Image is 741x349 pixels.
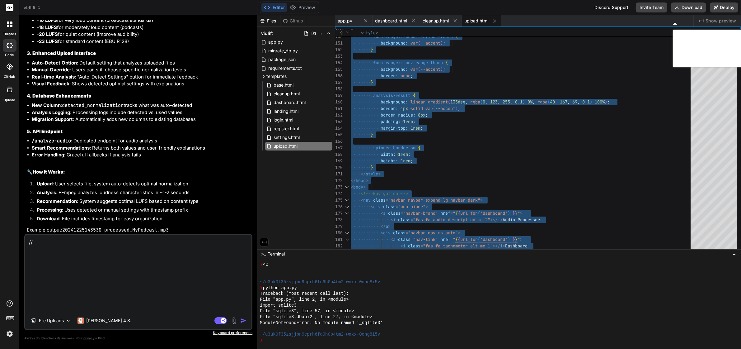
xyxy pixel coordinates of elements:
[423,18,449,24] span: cleanup.html
[396,204,398,209] span: =
[268,47,298,55] span: migrate_db.py
[413,119,415,124] span: ;
[381,106,398,111] span: border:
[458,106,460,111] span: ;
[371,79,373,85] span: }
[343,236,351,243] div: Click to collapse the range.
[263,262,268,268] span: ^C
[595,99,605,105] span: 100%
[32,66,251,74] li: : Users can still choose specific normalization levels
[32,109,251,116] li: : Processing logs include detected vs. used values
[32,109,70,115] strong: Analysis Logging
[371,34,453,39] span: .form-range::-webkit-slider-thumb
[450,237,453,242] span: =
[448,99,450,105] span: (
[273,125,299,132] span: register.html
[450,99,465,105] span: 135deg
[408,151,410,157] span: ;
[636,2,667,12] button: Invite Team
[24,5,41,11] span: vidlift
[4,74,15,79] label: GitHub
[381,73,398,79] span: border:
[343,184,351,190] div: Click to collapse the range.
[25,235,251,312] textarea: Lor ips d sita conse adipisci elitseddoei, temporincidid, utlaboreetdol, magnaal enimadmi, veniam...
[560,99,567,105] span: 167
[335,86,343,92] div: 158
[351,184,353,190] span: <
[470,99,480,105] span: rgba
[443,66,445,72] span: ;
[32,189,251,198] li: : FFmpeg analyzes loudness characteristics in ~1-2 seconds
[410,40,418,46] span: var
[335,105,343,112] div: 161
[335,217,343,223] div: 178
[410,66,418,72] span: var
[381,40,408,46] span: background:
[381,230,383,236] span: <
[373,204,381,209] span: div
[335,236,343,243] div: 181
[335,190,343,197] div: 174
[231,317,238,324] img: attachment
[490,217,498,222] span: ></
[381,210,383,216] span: <
[381,151,396,157] span: width:
[273,108,299,115] span: landing.html
[335,171,343,177] div: 171
[391,217,393,222] span: <
[398,151,408,157] span: 1rem
[32,198,251,207] li: : System suggests optimal LUFS based on content type
[353,184,363,190] span: body
[381,99,408,105] span: background:
[4,328,15,339] img: settings
[260,262,263,268] span: ❯
[590,99,592,105] span: )
[420,243,423,249] span: =
[401,106,408,111] span: 1px
[490,99,498,105] span: 123
[261,3,287,12] button: Editor
[406,230,408,236] span: =
[37,216,59,222] strong: Download
[268,65,302,72] span: requirements.txt
[555,99,557,105] span: ,
[398,237,410,242] span: class
[37,24,251,31] li: for moderately loud content (podcasts)
[410,217,413,222] span: =
[453,210,455,216] span: "
[32,145,251,152] li: : Returns both values and user-friendly explanations
[273,116,294,124] span: login.html
[391,237,393,242] span: <
[410,73,413,79] span: ;
[273,142,298,150] span: upload.html
[32,207,251,215] li: : Uses detected or manual settings with timestamp prefix
[32,145,90,151] strong: Smart Recommendations
[363,30,376,36] span: style
[363,184,366,190] span: >
[455,210,458,216] span: {
[513,210,515,216] span: }
[401,243,403,249] span: <
[498,217,500,222] span: i
[440,237,450,242] span: href
[478,210,480,216] span: (
[480,237,508,242] span: 'dashboard'
[418,66,420,72] span: (
[261,251,266,257] span: >_
[37,17,57,23] strong: -16 LUFS
[77,318,84,324] img: Claude 4 Sonnet
[335,158,343,164] div: 169
[433,106,435,111] span: (
[381,112,415,118] span: border-radius:
[335,164,343,171] div: 170
[335,230,343,236] div: 180
[455,237,458,242] span: {
[375,18,407,24] span: dashboard.html
[32,81,69,87] strong: Visual Feedback
[37,31,251,38] li: for quiet content (improve audibility)
[343,230,351,236] div: Click to collapse the range.
[335,53,343,60] div: 153
[32,60,77,66] strong: Auto-Detect Option
[32,102,61,108] strong: New Column
[528,99,532,105] span: 0%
